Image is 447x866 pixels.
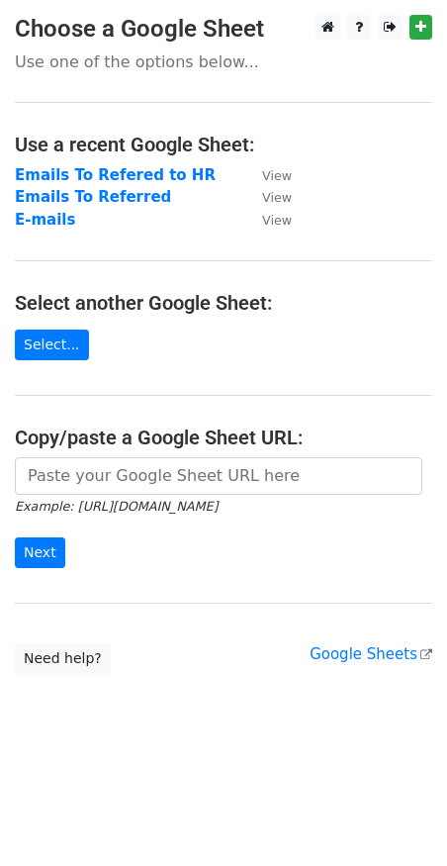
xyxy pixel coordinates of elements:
[15,426,432,449] h4: Copy/paste a Google Sheet URL:
[242,211,292,229] a: View
[262,168,292,183] small: View
[15,457,422,495] input: Paste your Google Sheet URL here
[15,188,171,206] a: Emails To Referred
[262,213,292,228] small: View
[15,15,432,44] h3: Choose a Google Sheet
[15,133,432,156] h4: Use a recent Google Sheet:
[242,188,292,206] a: View
[15,291,432,315] h4: Select another Google Sheet:
[15,330,89,360] a: Select...
[262,190,292,205] small: View
[15,537,65,568] input: Next
[15,211,75,229] a: E-mails
[310,645,432,663] a: Google Sheets
[15,499,218,514] small: Example: [URL][DOMAIN_NAME]
[15,643,111,674] a: Need help?
[15,51,432,72] p: Use one of the options below...
[242,166,292,184] a: View
[15,166,216,184] a: Emails To Refered to HR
